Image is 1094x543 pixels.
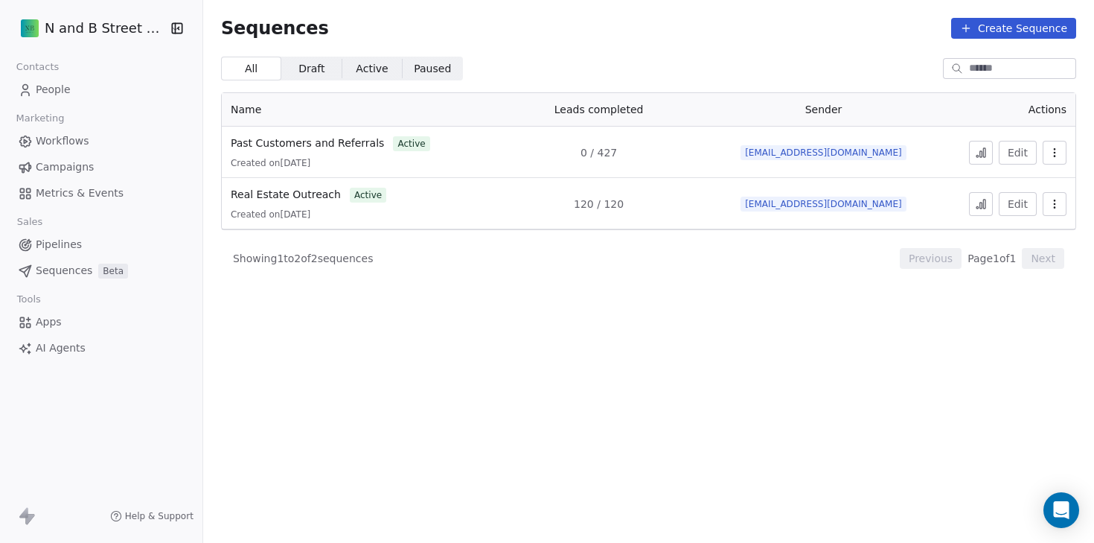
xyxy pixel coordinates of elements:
span: Page 1 of 1 [967,251,1016,266]
span: Help & Support [125,510,193,522]
button: Next [1022,248,1064,269]
span: Sequences [36,263,92,279]
span: Beta [98,264,128,279]
span: Tools [10,288,47,311]
button: N and B Street Notary [18,16,160,41]
a: Past Customers and Referrals [231,136,384,151]
a: Help & Support [110,510,193,522]
span: Paused [414,61,451,77]
span: Actions [1029,104,1066,115]
span: Created on [DATE] [231,209,310,220]
span: [EMAIL_ADDRESS][DOMAIN_NAME] [740,197,906,212]
img: NB.jpg [21,19,39,37]
span: [EMAIL_ADDRESS][DOMAIN_NAME] [740,145,906,160]
a: SequencesBeta [12,258,191,283]
a: Pipelines [12,232,191,257]
span: People [36,82,71,98]
span: Workflows [36,133,89,149]
span: N and B Street Notary [45,19,167,38]
span: Sequences [221,18,329,39]
span: Marketing [10,107,71,130]
a: AI Agents [12,336,191,361]
span: Campaigns [36,159,94,175]
span: active [350,188,386,203]
button: Edit [999,141,1037,165]
span: Draft [298,61,324,77]
button: Previous [900,248,962,269]
a: Real Estate Outreach [231,187,341,203]
span: Past Customers and Referrals [231,137,384,149]
span: Sales [10,211,49,233]
button: Edit [999,192,1037,216]
a: People [12,77,191,102]
span: 120 / 120 [574,197,624,212]
span: AI Agents [36,340,86,356]
span: Real Estate Outreach [231,188,341,200]
a: Campaigns [12,155,191,180]
a: Apps [12,310,191,334]
span: Sender [805,104,842,115]
a: Metrics & Events [12,181,191,206]
span: Pipelines [36,237,82,253]
div: Open Intercom Messenger [1043,492,1079,528]
span: Created on [DATE] [231,157,310,169]
a: Workflows [12,129,191,153]
span: Name [231,104,261,115]
span: Metrics & Events [36,185,124,201]
span: Showing 1 to 2 of 2 sequences [233,251,374,266]
button: Create Sequence [951,18,1076,39]
span: Apps [36,314,62,330]
span: Active [356,61,388,77]
span: 0 / 427 [580,145,617,160]
span: Contacts [10,56,65,78]
span: active [393,136,429,151]
span: Leads completed [554,104,644,115]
